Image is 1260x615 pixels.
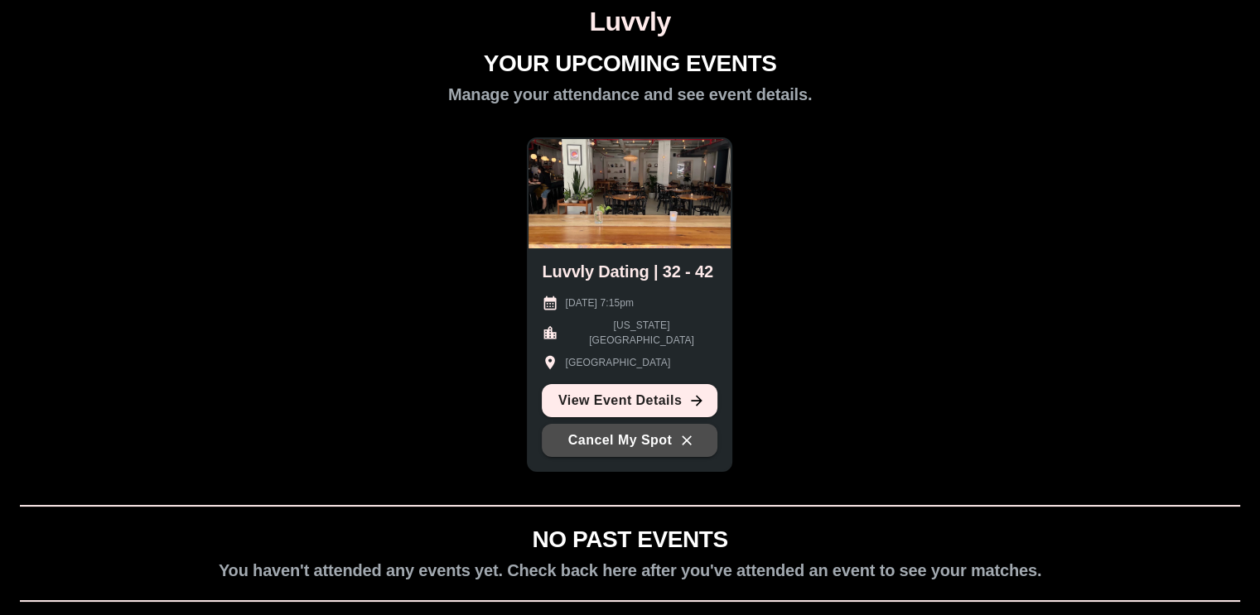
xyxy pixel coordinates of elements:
[542,262,712,281] h2: Luvvly Dating | 32 - 42
[542,424,717,457] button: Cancel My Spot
[565,355,670,370] p: [GEOGRAPHIC_DATA]
[448,84,812,104] h2: Manage your attendance and see event details.
[219,560,1041,580] h2: You haven't attended any events yet. Check back here after you've attended an event to see your m...
[7,7,1253,37] h1: Luvvly
[565,318,717,348] p: [US_STATE][GEOGRAPHIC_DATA]
[484,50,777,78] h1: YOUR UPCOMING EVENTS
[565,295,634,310] p: [DATE] 7:15pm
[532,526,727,554] h1: NO PAST EVENTS
[542,384,717,417] a: View Event Details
